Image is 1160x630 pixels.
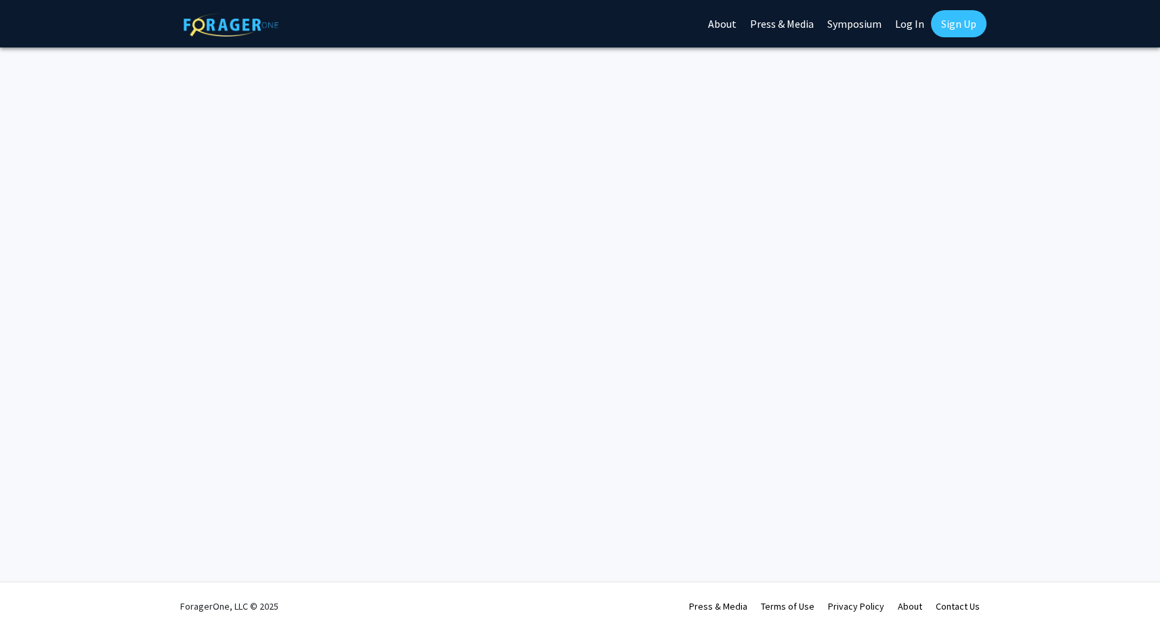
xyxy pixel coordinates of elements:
[828,600,884,612] a: Privacy Policy
[931,10,987,37] a: Sign Up
[936,600,980,612] a: Contact Us
[1102,569,1150,620] iframe: Chat
[184,13,278,37] img: ForagerOne Logo
[898,600,922,612] a: About
[689,600,747,612] a: Press & Media
[761,600,814,612] a: Terms of Use
[180,583,278,630] div: ForagerOne, LLC © 2025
